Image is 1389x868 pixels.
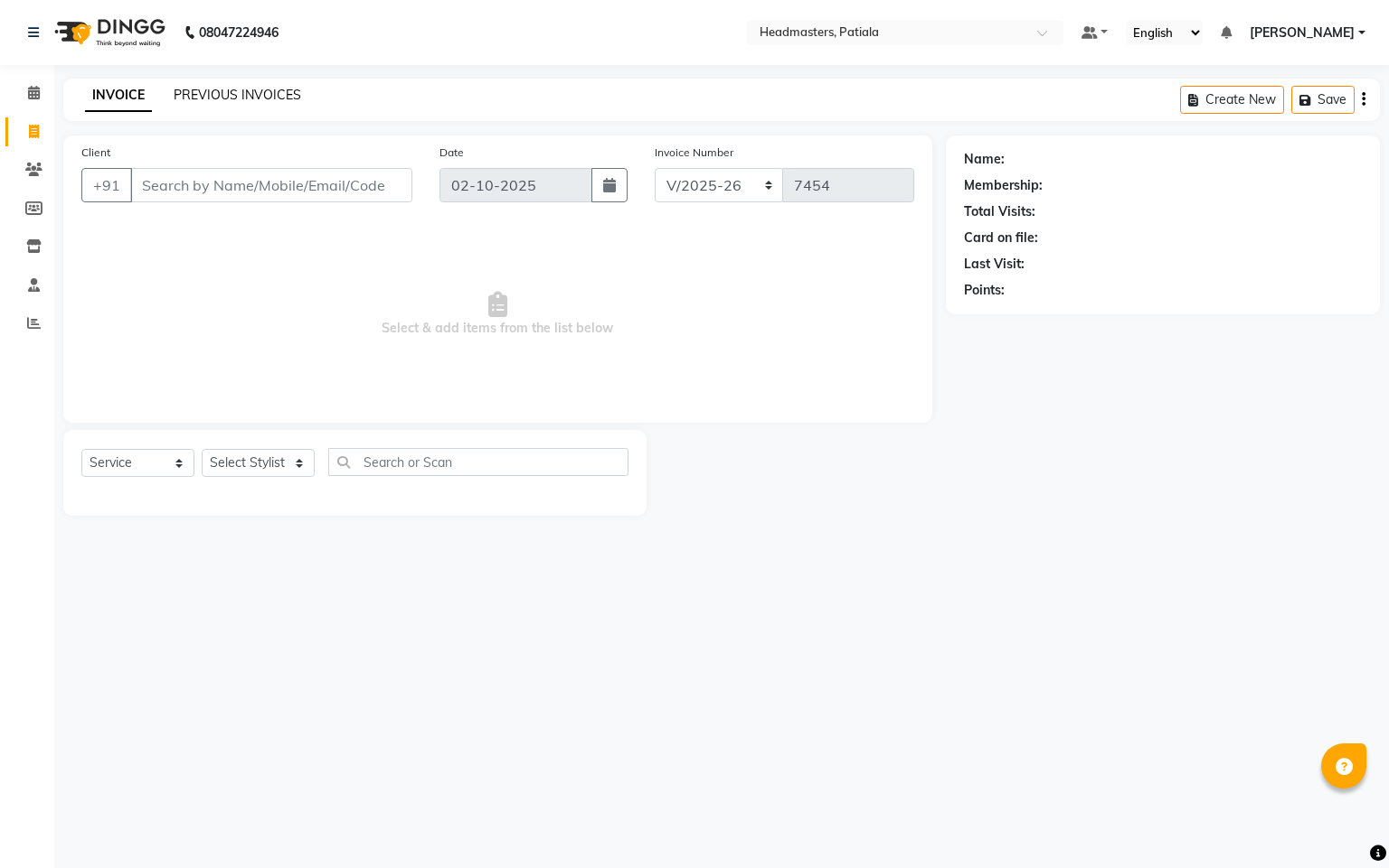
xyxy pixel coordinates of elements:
[964,202,1035,221] div: Total Visits:
[964,229,1038,247] div: Card on file:
[199,7,279,58] b: 08047224946
[46,7,170,58] img: logo
[439,145,464,161] label: Date
[1291,86,1355,114] button: Save
[964,176,1043,195] div: Membership:
[964,150,1005,169] div: Name:
[85,79,152,112] a: INVOICE
[655,145,733,161] label: Invoice Number
[81,145,110,161] label: Client
[174,87,301,103] a: PREVIOUS INVOICES
[130,168,412,202] input: Search by Name/Mobile/Email/Code
[81,168,132,202] button: +91
[964,255,1025,274] div: Last Visit:
[1180,86,1284,114] button: Create New
[81,224,914,405] span: Select & add items from the list below
[964,281,1005,300] div: Points:
[328,448,628,476] input: Search or Scan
